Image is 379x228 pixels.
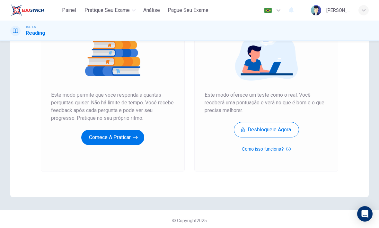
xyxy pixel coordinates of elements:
button: Painel [59,4,79,16]
img: pt [264,8,272,13]
button: Análise [141,4,163,16]
span: Análise [143,6,160,14]
span: Pratique seu exame [84,6,130,14]
img: Profile picture [311,5,321,15]
button: Pague Seu Exame [165,4,211,16]
span: © Copyright 2025 [172,218,207,223]
div: Open Intercom Messenger [357,206,373,222]
img: EduSynch logo [10,4,44,17]
h1: Reading [26,29,45,37]
button: Pratique seu exame [82,4,138,16]
div: [PERSON_NAME] [326,6,351,14]
span: Painel [62,6,76,14]
button: Como isso funciona? [242,145,291,153]
span: Pague Seu Exame [168,6,208,14]
span: Este modo permite que você responda a quantas perguntas quiser. Não há limite de tempo. Você rece... [51,91,174,122]
span: Este modo oferece um teste como o real. Você receberá uma pontuação e verá no que é bom e o que p... [205,91,328,114]
button: Desbloqueie agora [234,122,299,137]
a: EduSynch logo [10,4,59,17]
button: Comece a praticar [81,130,144,145]
span: TOEFL® [26,25,36,29]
